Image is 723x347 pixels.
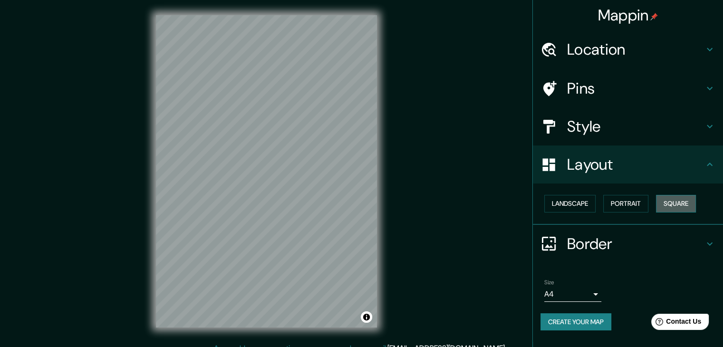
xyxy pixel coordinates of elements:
img: pin-icon.png [650,13,658,20]
h4: Location [567,40,704,59]
canvas: Map [156,15,377,328]
h4: Layout [567,155,704,174]
button: Create your map [540,313,611,331]
h4: Mappin [598,6,658,25]
button: Landscape [544,195,596,212]
button: Toggle attribution [361,311,372,323]
div: Layout [533,145,723,183]
button: Square [656,195,696,212]
div: Border [533,225,723,263]
div: Pins [533,69,723,107]
label: Size [544,278,554,286]
h4: Pins [567,79,704,98]
div: A4 [544,287,601,302]
div: Style [533,107,723,145]
h4: Border [567,234,704,253]
iframe: Help widget launcher [638,310,713,337]
h4: Style [567,117,704,136]
div: Location [533,30,723,68]
button: Portrait [603,195,648,212]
